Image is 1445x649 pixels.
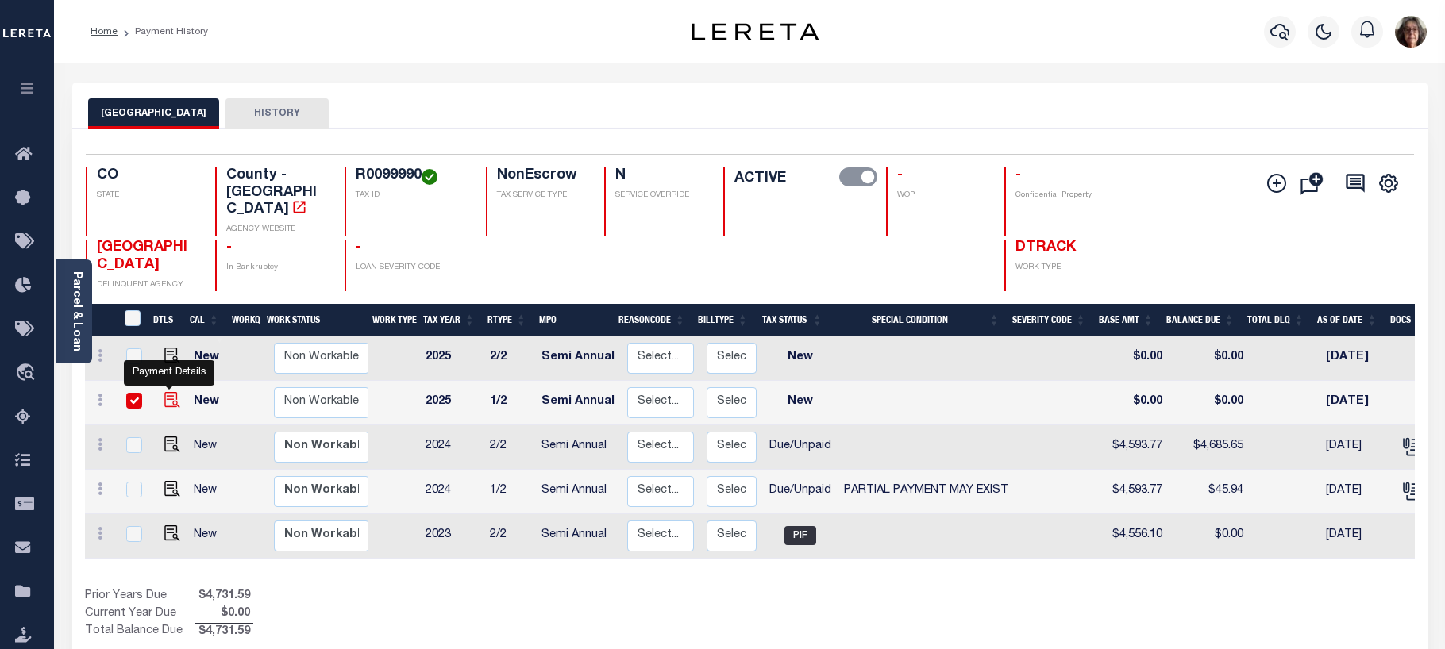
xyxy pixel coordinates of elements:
[1169,470,1250,514] td: $45.94
[754,304,829,336] th: Tax Status: activate to sort column ascending
[481,304,533,336] th: RType: activate to sort column ascending
[1101,470,1169,514] td: $4,593.77
[615,167,703,185] h4: N
[535,336,621,381] td: Semi Annual
[118,25,208,39] li: Payment History
[225,304,260,336] th: WorkQ
[124,360,214,386] div: Payment Details
[226,167,326,219] h4: County - [GEOGRAPHIC_DATA]
[497,190,585,202] p: TAX SERVICE TYPE
[226,262,326,274] p: In Bankruptcy
[187,514,231,559] td: New
[484,336,535,381] td: 2/2
[535,514,621,559] td: Semi Annual
[784,526,816,545] span: PIF
[183,304,225,336] th: CAL: activate to sort column ascending
[1015,262,1115,274] p: WORK TYPE
[260,304,368,336] th: Work Status
[419,336,484,381] td: 2025
[147,304,183,336] th: DTLS
[1320,425,1392,470] td: [DATE]
[195,605,253,623] span: $0.00
[1169,381,1250,425] td: $0.00
[97,167,196,185] h4: CO
[97,240,187,272] span: [GEOGRAPHIC_DATA]
[692,304,754,336] th: BillType: activate to sort column ascending
[225,98,329,129] button: HISTORY
[535,470,621,514] td: Semi Annual
[734,167,786,190] label: ACTIVE
[1015,240,1076,255] span: DTRACK
[844,485,1008,496] span: PARTIAL PAYMENT MAY EXIST
[356,262,466,274] p: LOAN SEVERITY CODE
[187,470,231,514] td: New
[97,279,196,291] p: DELINQUENT AGENCY
[226,240,232,255] span: -
[533,304,612,336] th: MPO
[195,624,253,641] span: $4,731.59
[1384,304,1421,336] th: Docs
[91,27,118,36] a: Home
[1320,514,1392,559] td: [DATE]
[226,224,326,236] p: AGENCY WEBSITE
[417,304,481,336] th: Tax Year: activate to sort column ascending
[71,271,82,351] a: Parcel & Loan
[115,304,148,336] th: &nbsp;
[692,23,819,40] img: logo-dark.svg
[1320,470,1392,514] td: [DATE]
[897,168,903,182] span: -
[97,190,196,202] p: STATE
[484,425,535,470] td: 2/2
[1311,304,1384,336] th: As of Date: activate to sort column ascending
[419,514,484,559] td: 2023
[497,167,585,185] h4: NonEscrow
[366,304,417,336] th: Work Type
[85,605,195,623] td: Current Year Due
[897,190,985,202] p: WOP
[1015,168,1021,182] span: -
[1241,304,1311,336] th: Total DLQ: activate to sort column ascending
[1101,514,1169,559] td: $4,556.10
[1320,336,1392,381] td: [DATE]
[195,588,253,605] span: $4,731.59
[1015,190,1115,202] p: Confidential Property
[763,470,838,514] td: Due/Unpaid
[535,425,621,470] td: Semi Annual
[1006,304,1092,336] th: Severity Code: activate to sort column ascending
[615,190,703,202] p: SERVICE OVERRIDE
[484,514,535,559] td: 2/2
[829,304,1006,336] th: Special Condition: activate to sort column ascending
[1092,304,1160,336] th: Base Amt: activate to sort column ascending
[484,470,535,514] td: 1/2
[763,336,838,381] td: New
[419,381,484,425] td: 2025
[356,240,361,255] span: -
[763,381,838,425] td: New
[356,190,466,202] p: TAX ID
[612,304,692,336] th: ReasonCode: activate to sort column ascending
[419,425,484,470] td: 2024
[1169,514,1250,559] td: $0.00
[187,336,231,381] td: New
[1101,381,1169,425] td: $0.00
[484,381,535,425] td: 1/2
[1169,425,1250,470] td: $4,685.65
[356,167,466,185] h4: R0099990
[1169,336,1250,381] td: $0.00
[1101,336,1169,381] td: $0.00
[15,363,40,384] i: travel_explore
[85,304,115,336] th: &nbsp;&nbsp;&nbsp;&nbsp;&nbsp;&nbsp;&nbsp;&nbsp;&nbsp;&nbsp;
[187,381,231,425] td: New
[419,470,484,514] td: 2024
[187,425,231,470] td: New
[85,623,195,640] td: Total Balance Due
[535,381,621,425] td: Semi Annual
[1320,381,1392,425] td: [DATE]
[85,588,195,605] td: Prior Years Due
[1101,425,1169,470] td: $4,593.77
[1160,304,1241,336] th: Balance Due: activate to sort column ascending
[763,425,838,470] td: Due/Unpaid
[88,98,219,129] button: [GEOGRAPHIC_DATA]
